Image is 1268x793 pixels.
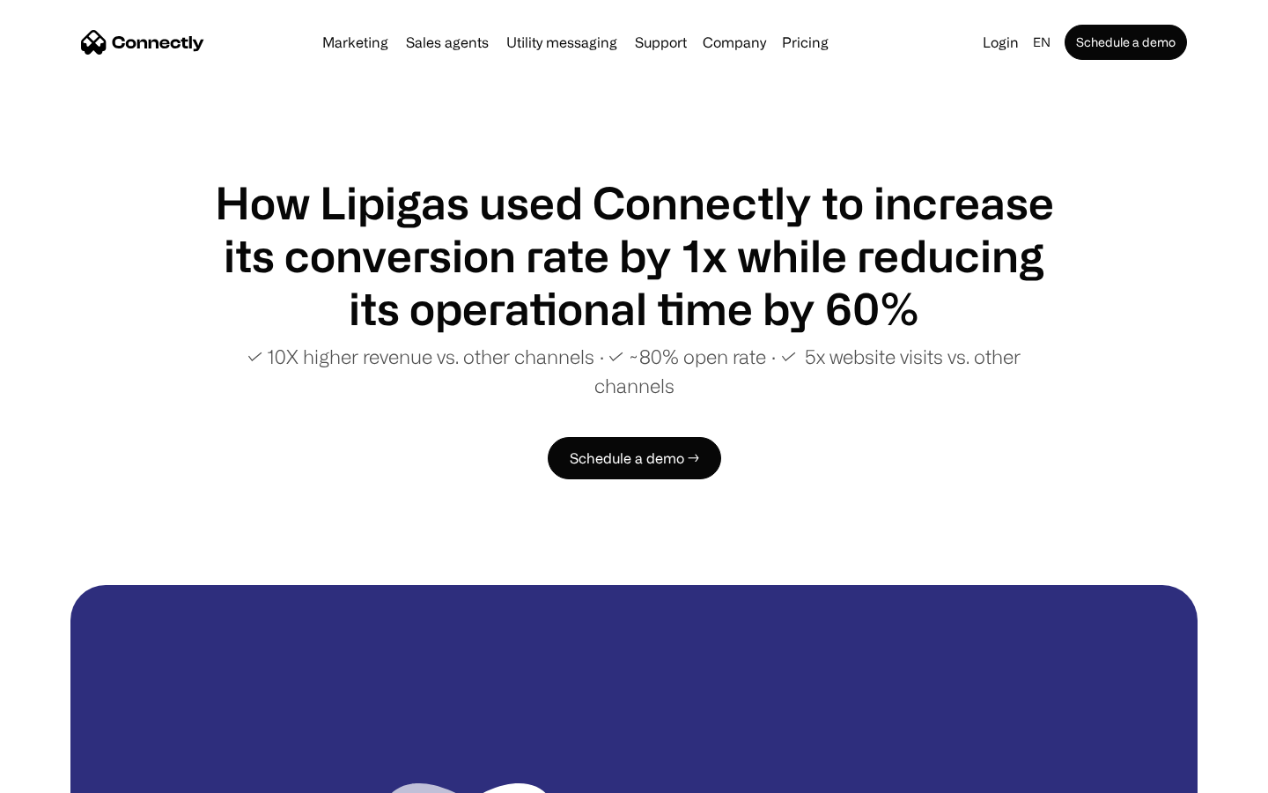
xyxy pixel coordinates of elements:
ul: Language list [35,762,106,787]
div: Company [703,30,766,55]
a: Utility messaging [499,35,624,49]
a: Schedule a demo [1065,25,1187,60]
a: Login [976,30,1026,55]
h1: How Lipigas used Connectly to increase its conversion rate by 1x while reducing its operational t... [211,176,1057,335]
a: Schedule a demo → [548,437,721,479]
a: Pricing [775,35,836,49]
div: en [1033,30,1051,55]
a: Sales agents [399,35,496,49]
a: Marketing [315,35,395,49]
a: Support [628,35,694,49]
p: ✓ 10X higher revenue vs. other channels ∙ ✓ ~80% open rate ∙ ✓ 5x website visits vs. other channels [211,342,1057,400]
aside: Language selected: English [18,760,106,787]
